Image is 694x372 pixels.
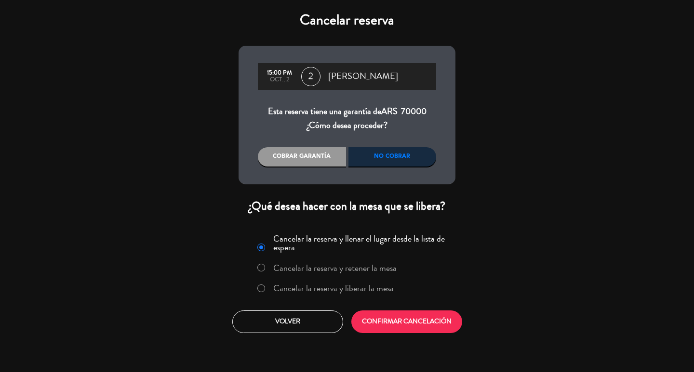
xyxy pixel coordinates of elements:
button: Volver [232,310,343,333]
span: ARS [381,105,398,117]
div: Cobrar garantía [258,147,346,167]
div: Esta reserva tiene una garantía de ¿Cómo desea proceder? [258,104,436,133]
div: ¿Qué desea hacer con la mesa que se libera? [239,199,455,214]
span: 70000 [401,105,427,117]
div: 15:00 PM [263,70,296,77]
button: CONFIRMAR CANCELACIÓN [351,310,462,333]
label: Cancelar la reserva y llenar el lugar desde la lista de espera [273,234,450,252]
span: 2 [301,67,320,86]
div: No cobrar [348,147,437,167]
label: Cancelar la reserva y liberar la mesa [273,284,394,293]
span: [PERSON_NAME] [328,69,398,84]
div: oct., 2 [263,77,296,83]
label: Cancelar la reserva y retener la mesa [273,264,397,272]
h4: Cancelar reserva [239,12,455,29]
